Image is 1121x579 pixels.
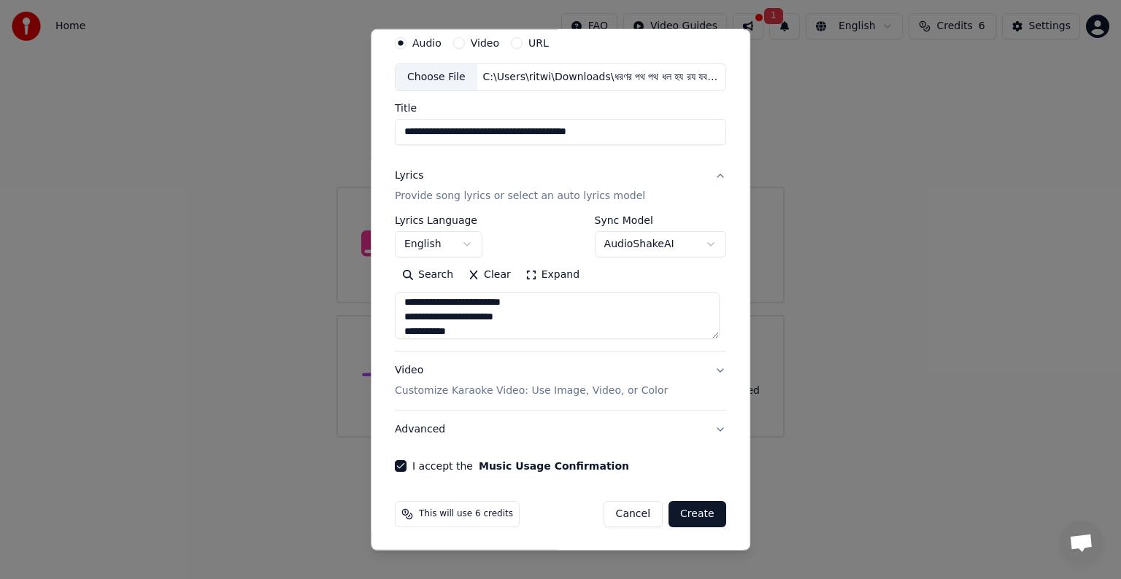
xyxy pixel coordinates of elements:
button: Search [395,263,461,287]
label: Lyrics Language [395,215,482,225]
label: Title [395,103,726,113]
button: LyricsProvide song lyrics or select an auto lyrics model [395,157,726,215]
button: Cancel [604,501,663,527]
label: I accept the [412,461,629,471]
label: Audio [412,38,442,48]
button: I accept the [479,461,629,471]
div: LyricsProvide song lyrics or select an auto lyrics model [395,215,726,351]
label: Video [471,38,499,48]
div: Lyrics [395,168,423,183]
p: Customize Karaoke Video: Use Image, Video, or Color [395,384,668,398]
label: URL [528,38,549,48]
div: Video [395,363,668,398]
button: Advanced [395,411,726,448]
div: C:\Users\ritwi\Downloads\ধরণর পথ পথ ধল হয রয যব... By [PERSON_NAME].mp3 [477,70,725,85]
label: Sync Model [595,215,726,225]
button: VideoCustomize Karaoke Video: Use Image, Video, or Color [395,351,726,410]
span: This will use 6 credits [419,508,513,520]
button: Clear [461,263,518,287]
div: Choose File [396,64,477,90]
button: Create [669,501,726,527]
p: Provide song lyrics or select an auto lyrics model [395,189,645,203]
button: Expand [518,263,587,287]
